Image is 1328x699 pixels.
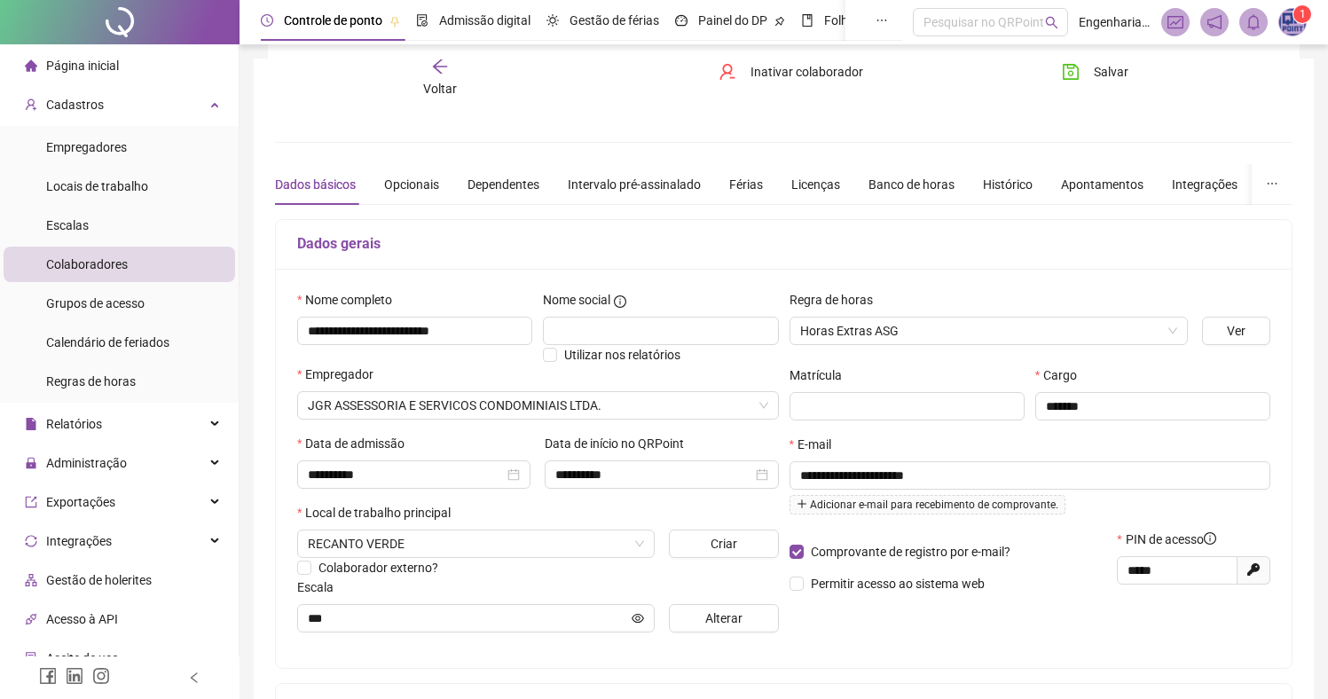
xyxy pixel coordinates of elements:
label: Cargo [1035,365,1088,385]
span: facebook [39,667,57,685]
span: Calendário de feriados [46,335,169,349]
span: Gestão de holerites [46,573,152,587]
label: Regra de horas [790,290,884,310]
iframe: Intercom live chat [1268,639,1310,681]
span: user-add [25,98,37,111]
span: dashboard [675,14,688,27]
span: left [188,672,200,684]
span: Painel do DP [698,13,767,27]
span: Engenharia - QRPoint [1079,12,1151,32]
span: Cadastros [46,98,104,112]
label: Local de trabalho principal [297,503,462,522]
span: file-done [416,14,428,27]
span: Grupos de acesso [46,296,145,310]
span: instagram [92,667,110,685]
label: Data de admissão [297,434,416,453]
span: arrow-left [431,58,449,75]
span: Relatórios [46,417,102,431]
span: home [25,59,37,72]
span: Utilizar nos relatórios [564,348,680,362]
span: Colaboradores [46,257,128,271]
sup: Atualize o seu contato no menu Meus Dados [1293,5,1311,23]
span: Horas Extras ASG [800,318,1177,344]
span: Salvar [1094,62,1128,82]
span: Escalas [46,218,89,232]
span: file [25,418,37,430]
span: Locais de trabalho [46,179,148,193]
span: Folha de pagamento [824,13,938,27]
span: Acesso à API [46,612,118,626]
span: Página inicial [46,59,119,73]
span: Comprovante de registro por e-mail? [811,545,1010,559]
span: info-circle [614,295,626,308]
span: Exportações [46,495,115,509]
span: info-circle [1204,532,1216,545]
label: Empregador [297,365,385,384]
div: Licenças [791,175,840,194]
span: 1 [1300,8,1306,20]
button: Salvar [1049,58,1142,86]
span: Regras de horas [46,374,136,389]
label: Data de início no QRPoint [545,434,695,453]
span: Admissão digital [439,13,530,27]
div: Apontamentos [1061,175,1143,194]
button: Inativar colaborador [705,58,876,86]
span: book [801,14,813,27]
span: Controle de ponto [284,13,382,27]
button: Ver [1202,317,1270,345]
button: ellipsis [1252,164,1293,205]
span: Voltar [423,82,457,96]
span: R. ABELARDO TARGINO DA FONSECA, 1435 - ERNESTO GEISEL, JOÃO PESSOA - PB, 58075-418 [308,530,644,557]
div: Histórico [983,175,1033,194]
div: Dados básicos [275,175,356,194]
span: Ver [1227,321,1245,341]
span: fund [1167,14,1183,30]
div: Integrações [1172,175,1238,194]
label: Escala [297,577,345,597]
span: notification [1206,14,1222,30]
span: Inativar colaborador [750,62,863,82]
span: ellipsis [1266,177,1278,190]
div: Dependentes [468,175,539,194]
span: linkedin [66,667,83,685]
span: Integrações [46,534,112,548]
span: pushpin [389,16,400,27]
span: Administração [46,456,127,470]
div: Banco de horas [868,175,955,194]
span: save [1062,63,1080,81]
span: search [1045,16,1058,29]
span: plus [797,499,807,509]
span: Nome social [543,290,610,310]
span: export [25,496,37,508]
label: Matrícula [790,365,853,385]
div: Férias [729,175,763,194]
span: sun [546,14,559,27]
span: sync [25,535,37,547]
span: Alterar [705,609,743,628]
div: Opcionais [384,175,439,194]
span: api [25,613,37,625]
span: pushpin [774,16,785,27]
span: Gestão de férias [570,13,659,27]
label: E-mail [790,435,843,454]
span: eye [632,612,644,624]
div: Intervalo pré-assinalado [568,175,701,194]
h5: Dados gerais [297,233,1270,255]
button: Criar [669,530,779,558]
span: audit [25,652,37,664]
span: ellipsis [876,14,888,27]
span: Aceite de uso [46,651,119,665]
span: Criar [711,534,737,554]
span: user-delete [719,63,736,81]
span: Permitir acesso ao sistema web [811,577,985,591]
span: PIN de acesso [1126,530,1216,549]
span: apartment [25,574,37,586]
label: Nome completo [297,290,404,310]
span: lock [25,457,37,469]
span: Colaborador externo? [318,561,438,575]
button: Alterar [669,604,779,632]
span: Adicionar e-mail para recebimento de comprovante. [790,495,1065,514]
span: clock-circle [261,14,273,27]
span: Empregadores [46,140,127,154]
span: JGR ASSESSORIA E SERVICOS CONDOMINIAIS LTDA. [308,392,768,419]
